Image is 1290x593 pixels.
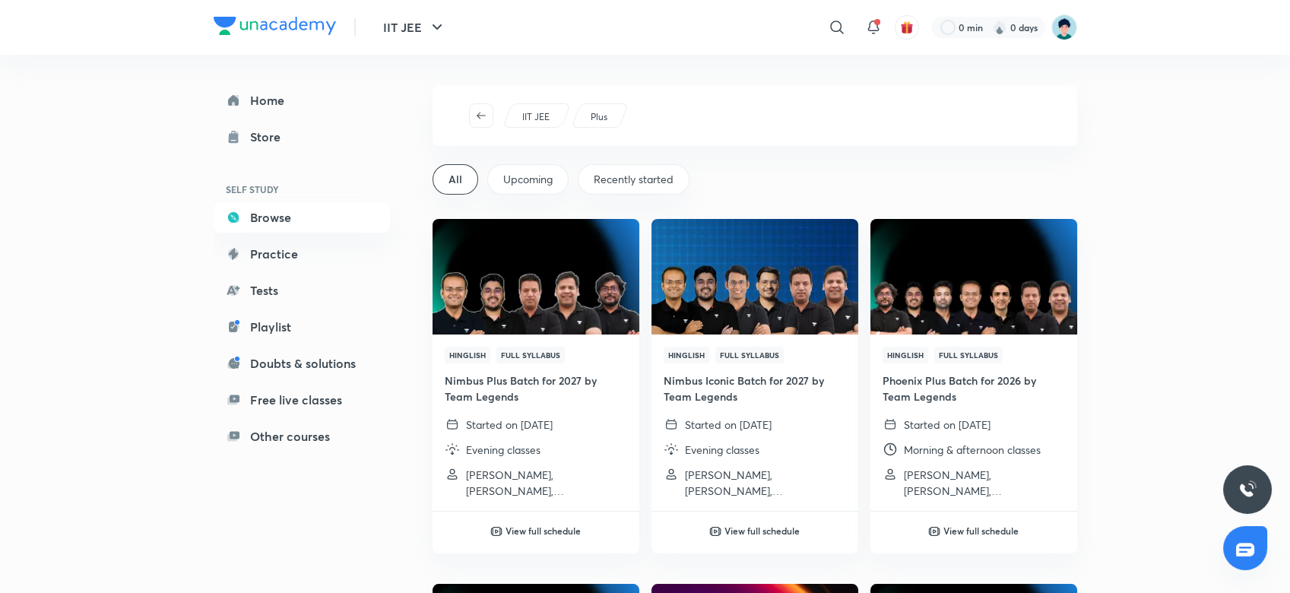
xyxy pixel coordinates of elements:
img: ttu [1238,480,1257,499]
img: streak [992,20,1007,35]
a: ThumbnailHinglishFull SyllabusNimbus Iconic Batch for 2027 by Team LegendsStarted on [DATE]Evenin... [651,219,858,511]
img: Thumbnail [649,217,860,335]
span: Full Syllabus [496,347,565,363]
p: Vineet Loomba, Brijesh Jindal, Pankaj Singh and 3 more [904,467,1065,499]
div: Store [250,128,290,146]
a: Practice [214,239,390,269]
button: avatar [895,15,919,40]
span: Upcoming [503,172,553,187]
p: IIT JEE [522,110,550,124]
p: Plus [591,110,607,124]
a: Browse [214,202,390,233]
p: Vineet Loomba, Brijesh Jindal, Pankaj Singh and 2 more [466,467,627,499]
a: ThumbnailHinglishFull SyllabusNimbus Plus Batch for 2027 by Team LegendsStarted on [DATE]Evening ... [433,219,639,511]
button: IIT JEE [374,12,455,43]
p: Vineet Loomba, Brijesh Jindal, Piyush Maheshwari and 4 more [685,467,846,499]
h6: View full schedule [506,524,581,538]
img: play [490,525,502,538]
h6: SELF STUDY [214,176,390,202]
span: Hinglish [664,347,709,363]
span: Full Syllabus [715,347,784,363]
a: ThumbnailHinglishFull SyllabusPhoenix Plus Batch for 2026 by Team LegendsStarted on [DATE]Morning... [870,219,1077,511]
h6: View full schedule [724,524,800,538]
a: Other courses [214,421,390,452]
p: Started on [DATE] [466,417,553,433]
p: Started on [DATE] [904,417,990,433]
a: Tests [214,275,390,306]
a: Home [214,85,390,116]
a: Free live classes [214,385,390,415]
h4: Nimbus Plus Batch for 2027 by Team Legends [445,373,627,404]
a: Company Logo [214,17,336,39]
img: avatar [900,21,914,34]
img: play [928,525,940,538]
p: Started on [DATE] [685,417,772,433]
h4: Phoenix Plus Batch for 2026 by Team Legends [883,373,1065,404]
span: Recently started [594,172,674,187]
p: Evening classes [685,442,759,458]
span: All [448,172,462,187]
img: play [709,525,721,538]
a: Playlist [214,312,390,342]
span: Hinglish [883,347,928,363]
span: Full Syllabus [934,347,1003,363]
img: Thumbnail [430,217,641,335]
img: Priyanka Ramchandani [1051,14,1077,40]
img: Thumbnail [868,217,1079,335]
span: Hinglish [445,347,490,363]
h6: View full schedule [943,524,1019,538]
a: Plus [588,110,610,124]
a: Doubts & solutions [214,348,390,379]
p: Morning & afternoon classes [904,442,1041,458]
a: IIT JEE [519,110,552,124]
img: Company Logo [214,17,336,35]
p: Evening classes [466,442,540,458]
a: Store [214,122,390,152]
h4: Nimbus Iconic Batch for 2027 by Team Legends [664,373,846,404]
